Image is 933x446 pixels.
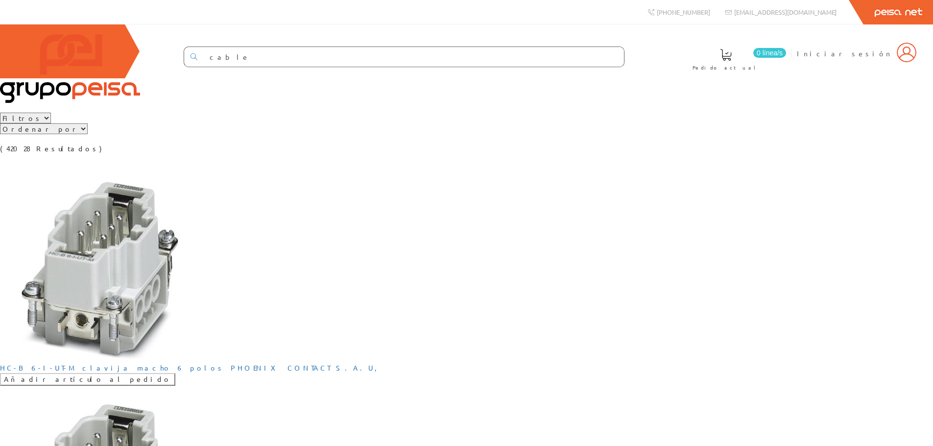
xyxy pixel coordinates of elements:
[203,47,624,67] input: Buscar ...
[797,48,892,58] span: Iniciar sesión
[231,363,378,372] a: PHOENIX CONTACT S.A.U,
[797,41,916,50] a: Iniciar sesión
[734,8,837,16] span: [EMAIL_ADDRESS][DOMAIN_NAME]
[657,8,710,16] span: [PHONE_NUMBER]
[753,48,786,58] span: 0 línea/s
[693,63,759,72] span: Pedido actual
